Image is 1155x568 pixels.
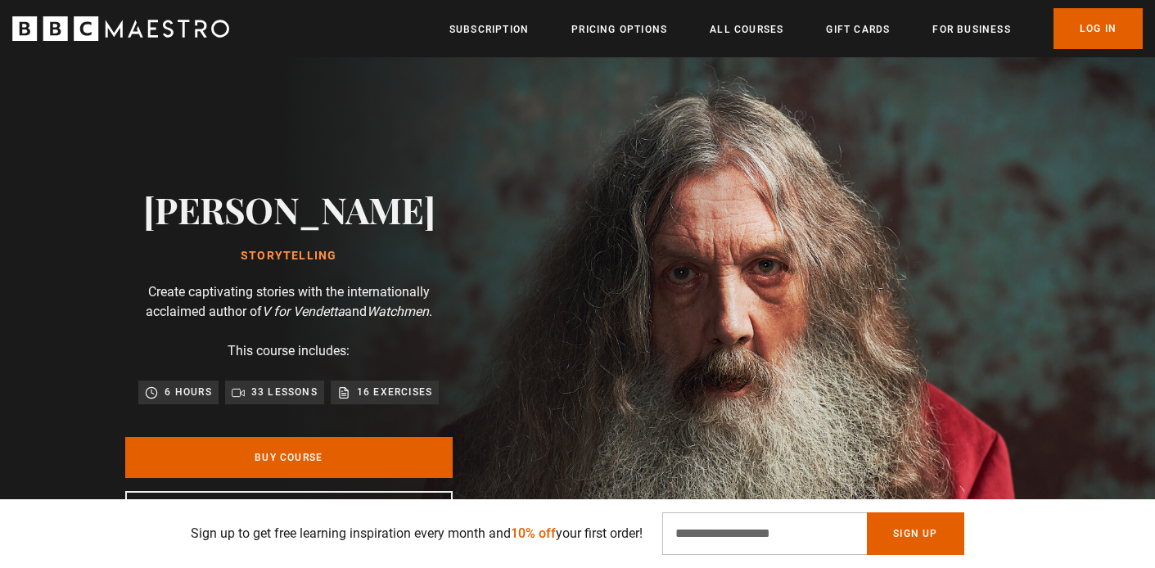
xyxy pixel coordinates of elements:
[143,250,435,263] h1: Storytelling
[511,525,556,541] span: 10% off
[143,188,435,230] h2: [PERSON_NAME]
[449,8,1143,49] nav: Primary
[191,524,643,543] p: Sign up to get free learning inspiration every month and your first order!
[710,21,783,38] a: All Courses
[228,341,350,361] p: This course includes:
[571,21,667,38] a: Pricing Options
[12,16,229,41] svg: BBC Maestro
[125,282,453,322] p: Create captivating stories with the internationally acclaimed author of and .
[125,491,453,535] a: Subscribe to BBC Maestro
[357,384,432,400] p: 16 exercises
[262,304,345,319] i: V for Vendetta
[165,384,211,400] p: 6 hours
[1053,8,1143,49] a: Log In
[932,21,1010,38] a: For business
[867,512,963,555] button: Sign Up
[251,384,318,400] p: 33 lessons
[367,304,429,319] i: Watchmen
[826,21,890,38] a: Gift Cards
[449,21,529,38] a: Subscription
[125,437,453,478] a: Buy Course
